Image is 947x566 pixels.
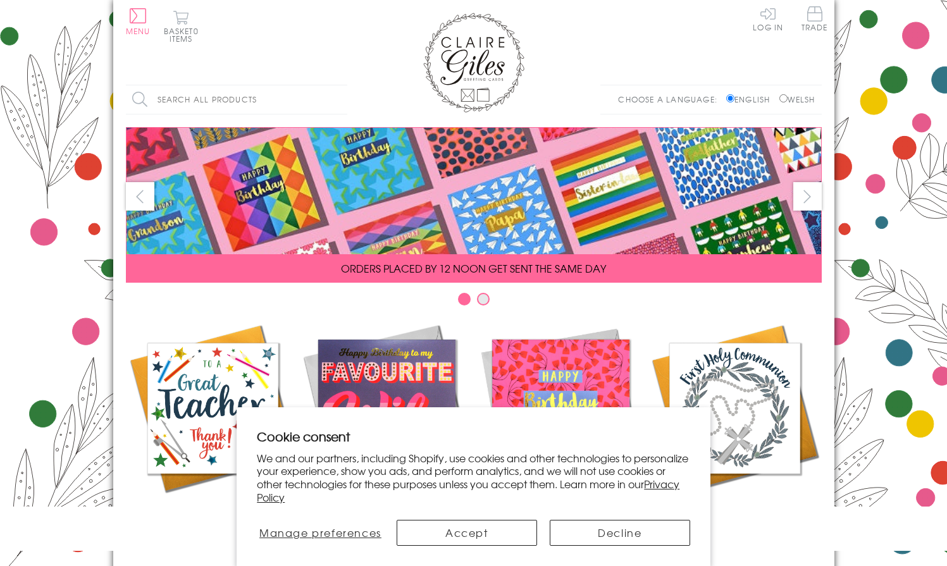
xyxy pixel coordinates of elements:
label: Welsh [779,94,815,105]
p: We and our partners, including Shopify, use cookies and other technologies to personalize your ex... [257,452,690,504]
span: Menu [126,25,151,37]
a: Log In [753,6,783,31]
span: Communion and Confirmation [681,505,788,535]
button: Basket0 items [164,10,199,42]
div: Carousel Pagination [126,292,822,312]
a: Trade [802,6,828,34]
input: English [726,94,734,102]
label: English [726,94,776,105]
button: Carousel Page 1 (Current Slide) [458,293,471,305]
span: Academic [180,505,245,520]
a: Birthdays [474,321,648,520]
span: Trade [802,6,828,31]
button: Manage preferences [257,520,383,546]
a: Academic [126,321,300,520]
img: Claire Giles Greetings Cards [423,13,524,113]
input: Search [335,85,347,114]
a: Privacy Policy [257,476,679,505]
button: next [793,182,822,211]
input: Search all products [126,85,347,114]
p: Choose a language: [618,94,724,105]
span: Manage preferences [259,525,381,540]
button: Decline [550,520,690,546]
h2: Cookie consent [257,428,690,445]
button: prev [126,182,154,211]
a: New Releases [300,321,474,520]
input: Welsh [779,94,788,102]
button: Menu [126,8,151,35]
a: Communion and Confirmation [648,321,822,535]
span: ORDERS PLACED BY 12 NOON GET SENT THE SAME DAY [341,261,606,276]
button: Accept [397,520,537,546]
button: Carousel Page 2 [477,293,490,305]
span: 0 items [170,25,199,44]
